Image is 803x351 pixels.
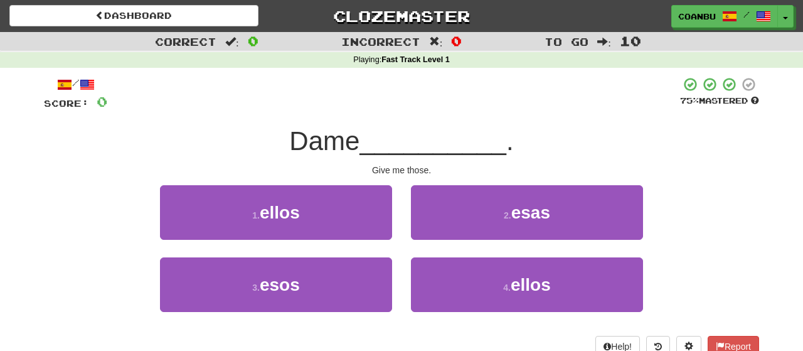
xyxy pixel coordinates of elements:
span: 0 [451,33,462,48]
span: Correct [155,35,216,48]
span: esas [511,203,550,222]
div: Mastered [680,95,759,107]
button: 2.esas [411,185,643,240]
span: esos [260,275,300,294]
span: : [225,36,239,47]
span: 0 [97,94,107,109]
a: Clozemaster [277,5,526,27]
button: 4.ellos [411,257,643,312]
span: 75 % [680,95,699,105]
small: 3 . [252,283,260,293]
span: 0 [248,33,258,48]
span: Score: [44,98,89,109]
span: / [743,10,750,19]
span: ellos [511,275,551,294]
a: coanbu / [671,5,778,28]
span: Dame [289,126,359,156]
span: : [429,36,443,47]
a: Dashboard [9,5,258,26]
small: 1 . [252,210,260,220]
span: To go [545,35,588,48]
strong: Fast Track Level 1 [381,55,450,64]
span: . [506,126,514,156]
span: __________ [359,126,506,156]
span: 10 [620,33,641,48]
div: / [44,77,107,92]
button: 3.esos [160,257,392,312]
span: Incorrect [341,35,420,48]
div: Give me those. [44,164,759,176]
small: 4 . [503,283,511,293]
span: ellos [260,203,300,222]
span: : [597,36,611,47]
button: 1.ellos [160,185,392,240]
small: 2 . [504,210,511,220]
span: coanbu [678,11,716,22]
